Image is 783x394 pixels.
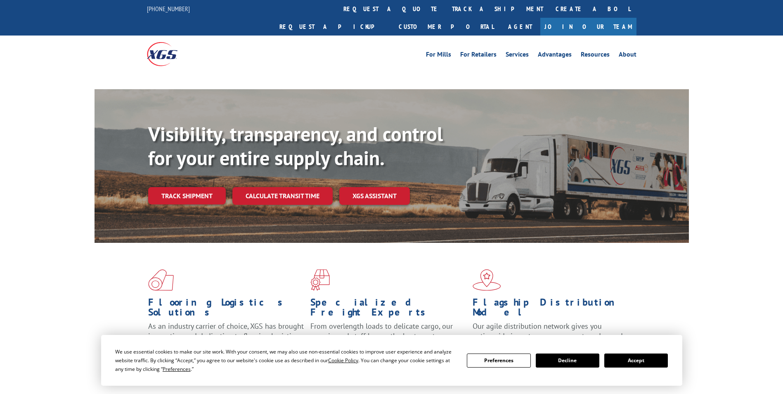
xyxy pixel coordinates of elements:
button: Preferences [467,354,530,368]
a: For Retailers [460,51,497,60]
a: Request a pickup [273,18,393,36]
a: Join Our Team [540,18,636,36]
button: Accept [604,354,668,368]
span: As an industry carrier of choice, XGS has brought innovation and dedication to flooring logistics... [148,321,304,351]
a: Advantages [538,51,572,60]
a: Services [506,51,529,60]
button: Decline [536,354,599,368]
img: xgs-icon-focused-on-flooring-red [310,269,330,291]
a: About [619,51,636,60]
p: From overlength loads to delicate cargo, our experienced staff knows the best way to move your fr... [310,321,466,358]
div: We use essential cookies to make our site work. With your consent, we may also use non-essential ... [115,347,457,373]
span: Our agile distribution network gives you nationwide inventory management on demand. [473,321,625,341]
div: Cookie Consent Prompt [101,335,682,386]
a: XGS ASSISTANT [339,187,410,205]
a: [PHONE_NUMBER] [147,5,190,13]
a: Calculate transit time [232,187,333,205]
h1: Flagship Distribution Model [473,297,629,321]
a: Track shipment [148,187,226,204]
b: Visibility, transparency, and control for your entire supply chain. [148,121,443,171]
img: xgs-icon-total-supply-chain-intelligence-red [148,269,174,291]
span: Preferences [163,366,191,373]
a: For Mills [426,51,451,60]
img: xgs-icon-flagship-distribution-model-red [473,269,501,291]
h1: Specialized Freight Experts [310,297,466,321]
h1: Flooring Logistics Solutions [148,297,304,321]
a: Customer Portal [393,18,500,36]
a: Agent [500,18,540,36]
a: Resources [581,51,610,60]
span: Cookie Policy [328,357,358,364]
